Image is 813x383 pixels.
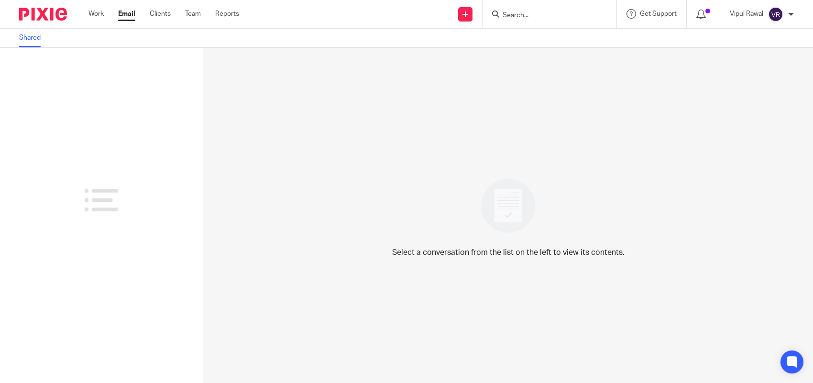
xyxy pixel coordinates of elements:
img: svg%3E [768,7,783,22]
a: Clients [150,9,171,19]
a: Work [88,9,104,19]
img: image [475,173,541,239]
a: Team [185,9,201,19]
p: Select a conversation from the list on the left to view its contents. [392,247,625,258]
a: Shared [19,29,48,47]
a: Reports [215,9,239,19]
input: Search [502,11,588,20]
p: Vipul Rawal [730,9,763,19]
a: Email [118,9,135,19]
span: Get Support [640,11,677,17]
img: Pixie [19,8,67,21]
